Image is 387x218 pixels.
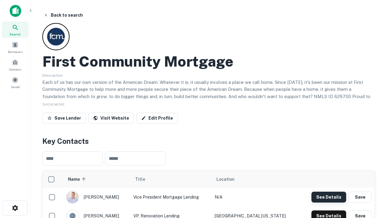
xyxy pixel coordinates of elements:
[212,171,299,188] th: Location
[11,84,20,89] span: Saved
[42,79,375,107] p: Each of us has our own version of the American Dream. Whatever it is, it usually involves a place...
[130,171,212,188] th: Title
[2,39,28,55] a: Borrowers
[136,113,178,124] a: Edit Profile
[42,136,375,147] h4: Key Contacts
[67,191,79,203] img: 1520878720083
[66,191,127,203] div: [PERSON_NAME]
[88,113,134,124] a: Visit Website
[41,10,85,21] button: Back to search
[68,176,88,183] span: Name
[42,113,86,124] button: Save Lender
[311,192,346,203] button: See Details
[349,192,372,203] button: Save
[42,53,233,70] h2: First Community Mortgage
[42,73,63,78] span: Description
[2,57,28,73] a: Contacts
[42,102,65,107] span: SHOW MORE
[216,176,235,183] span: Location
[63,171,130,188] th: Name
[10,32,21,37] span: Search
[8,49,22,54] span: Borrowers
[135,176,153,183] span: Title
[10,5,21,17] img: capitalize-icon.png
[9,67,21,72] span: Contacts
[2,21,28,38] a: Search
[2,74,28,91] a: Saved
[357,150,387,179] iframe: Chat Widget
[212,188,299,206] td: N/A
[130,188,212,206] td: Vice President Mortgage Lending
